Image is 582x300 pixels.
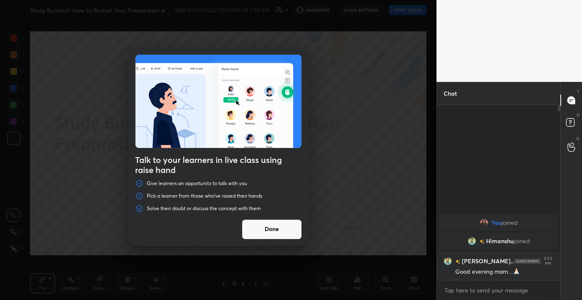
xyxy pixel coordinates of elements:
[460,257,514,266] h6: [PERSON_NAME]..
[577,89,579,95] p: T
[242,219,302,239] button: Done
[135,55,301,148] img: preRahAdop.42c3ea74.svg
[479,239,484,244] img: no-rating-badge.077c3623.svg
[492,219,502,226] span: You
[480,219,488,227] img: 2b6f02f5cfed41bb8d9abfa9a836661e.jpg
[147,180,247,187] p: Give learners an opportunity to talk with you
[486,238,514,244] span: Himanshu
[147,193,262,199] p: Pick a learner from those who've raised their hands
[455,259,460,264] img: no-rating-badge.077c3623.svg
[514,259,541,264] img: 4P8fHbbgJtejmAAAAAElFTkSuQmCC
[437,213,560,280] div: grid
[514,238,530,244] span: joined
[437,82,464,104] p: Chat
[455,268,554,276] div: Good evening mam....🙏🏻
[147,205,261,212] p: Solve their doubt or discuss the concept with them
[468,237,476,245] img: 922bfb628abc4523887ead9842a182b4.jpg
[135,155,302,175] h4: Talk to your learners in live class using raise hand
[542,256,554,266] div: 6:53 PM
[502,219,518,226] span: joined
[444,257,452,265] img: 922bfb628abc4523887ead9842a182b4.jpg
[576,135,579,142] p: G
[577,112,579,118] p: D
